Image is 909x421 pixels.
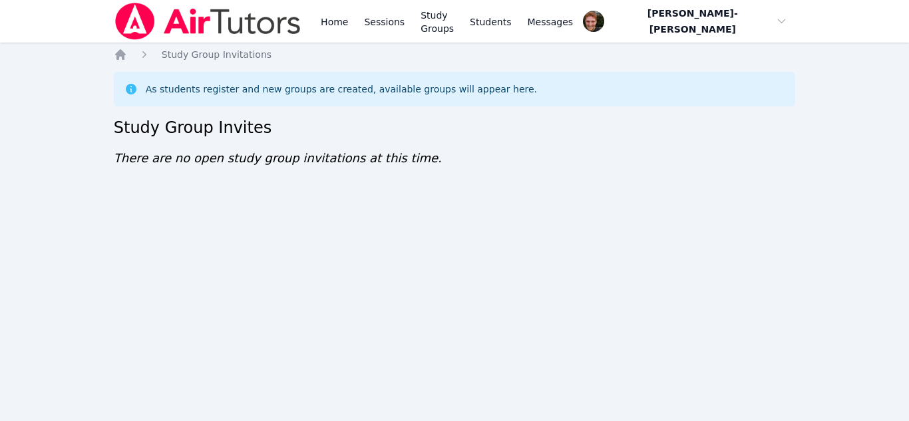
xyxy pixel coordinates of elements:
div: As students register and new groups are created, available groups will appear here. [146,82,537,96]
nav: Breadcrumb [114,48,796,61]
span: Study Group Invitations [162,49,272,60]
a: Study Group Invitations [162,48,272,61]
span: Messages [528,15,574,29]
h2: Study Group Invites [114,117,796,138]
span: There are no open study group invitations at this time. [114,151,442,165]
img: Air Tutors [114,3,302,40]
